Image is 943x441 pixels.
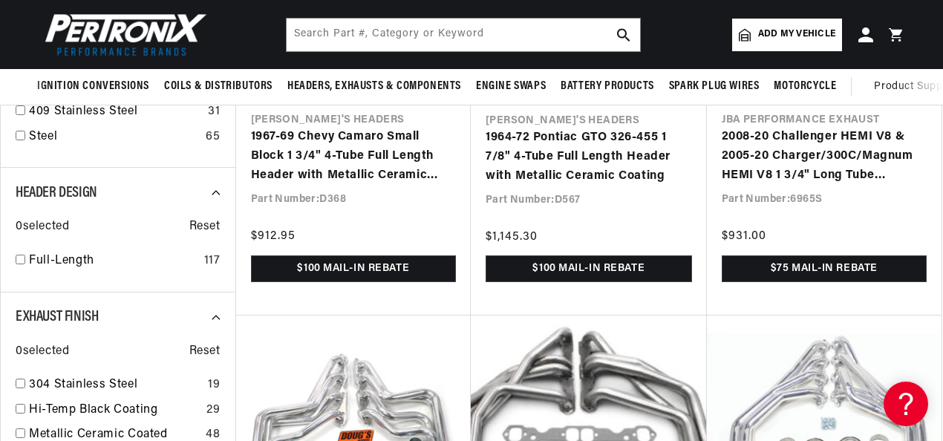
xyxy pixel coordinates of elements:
[29,252,198,271] a: Full-Length
[16,310,98,324] span: Exhaust Finish
[16,186,97,200] span: Header Design
[758,27,835,42] span: Add my vehicle
[561,79,654,94] span: Battery Products
[37,9,208,60] img: Pertronix
[164,79,273,94] span: Coils & Distributors
[208,376,220,395] div: 19
[208,102,220,122] div: 31
[157,69,280,104] summary: Coils & Distributors
[469,69,553,104] summary: Engine Swaps
[476,79,546,94] span: Engine Swaps
[189,218,221,237] span: Reset
[16,342,69,362] span: 0 selected
[732,19,842,51] a: Add my vehicle
[29,401,200,420] a: Hi-Temp Black Coating
[486,128,692,186] a: 1964-72 Pontiac GTO 326-455 1 7/8" 4-Tube Full Length Header with Metallic Ceramic Coating
[29,102,202,122] a: 409 Stainless Steel
[553,69,662,104] summary: Battery Products
[206,401,220,420] div: 29
[189,342,221,362] span: Reset
[16,218,69,237] span: 0 selected
[722,128,927,185] a: 2008-20 Challenger HEMI V8 & 2005-20 Charger/300C/Magnum HEMI V8 1 3/4" Long Tube Stainless Steel...
[662,69,767,104] summary: Spark Plug Wires
[29,376,202,395] a: 304 Stainless Steel
[607,19,640,51] button: search button
[37,79,149,94] span: Ignition Conversions
[774,79,836,94] span: Motorcycle
[204,252,221,271] div: 117
[37,69,157,104] summary: Ignition Conversions
[287,79,461,94] span: Headers, Exhausts & Components
[280,69,469,104] summary: Headers, Exhausts & Components
[669,79,760,94] span: Spark Plug Wires
[287,19,640,51] input: Search Part #, Category or Keyword
[29,128,200,147] a: Steel
[206,128,220,147] div: 65
[251,128,457,185] a: 1967-69 Chevy Camaro Small Block 1 3/4" 4-Tube Full Length Header with Metallic Ceramic Coating
[766,69,844,104] summary: Motorcycle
